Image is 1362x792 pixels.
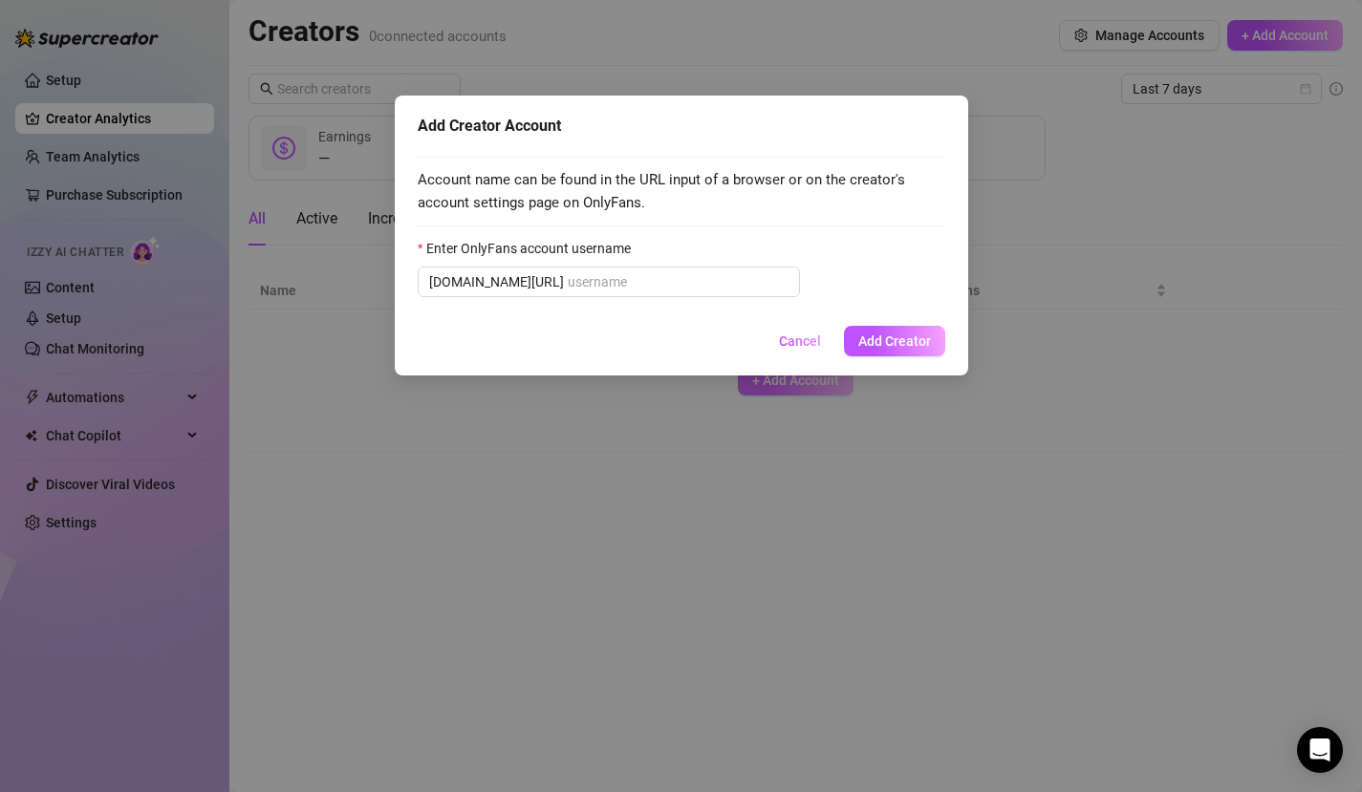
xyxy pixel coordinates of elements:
input: Enter OnlyFans account username [568,271,789,292]
label: Enter OnlyFans account username [418,238,643,259]
span: Account name can be found in the URL input of a browser or on the creator's account settings page... [418,169,945,214]
button: Cancel [764,326,836,356]
div: Add Creator Account [418,115,945,138]
span: Add Creator [858,333,931,349]
span: Cancel [779,333,821,349]
button: Add Creator [844,326,945,356]
div: Open Intercom Messenger [1297,727,1343,773]
span: [DOMAIN_NAME][URL] [429,271,564,292]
